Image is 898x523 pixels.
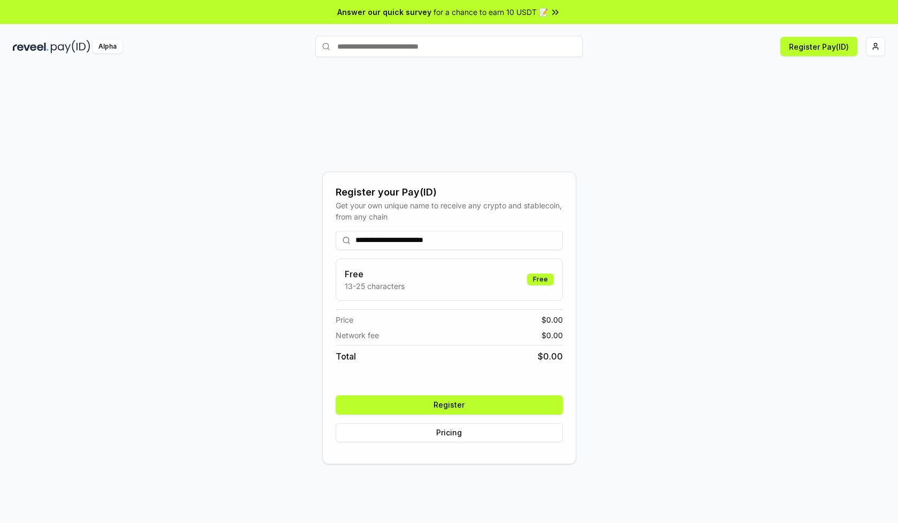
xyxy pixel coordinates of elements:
p: 13-25 characters [345,280,405,292]
img: reveel_dark [13,40,49,53]
button: Register Pay(ID) [780,37,857,56]
button: Register [336,395,563,415]
span: for a chance to earn 10 USDT 📝 [433,6,548,18]
span: $ 0.00 [541,330,563,341]
img: pay_id [51,40,90,53]
h3: Free [345,268,405,280]
span: Price [336,314,353,325]
span: $ 0.00 [538,350,563,363]
span: Total [336,350,356,363]
div: Free [527,274,554,285]
div: Register your Pay(ID) [336,185,563,200]
div: Get your own unique name to receive any crypto and stablecoin, from any chain [336,200,563,222]
span: Answer our quick survey [337,6,431,18]
span: Network fee [336,330,379,341]
div: Alpha [92,40,122,53]
span: $ 0.00 [541,314,563,325]
button: Pricing [336,423,563,442]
